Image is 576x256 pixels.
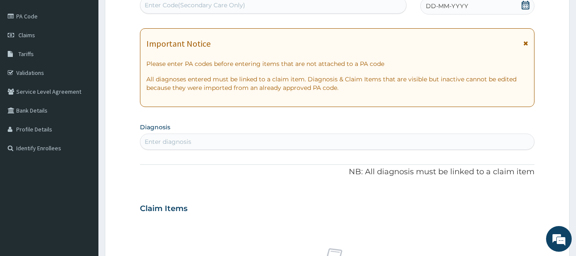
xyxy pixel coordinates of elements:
img: d_794563401_company_1708531726252_794563401 [16,43,35,64]
div: Enter Code(Secondary Care Only) [145,1,245,9]
span: Tariffs [18,50,34,58]
p: All diagnoses entered must be linked to a claim item. Diagnosis & Claim Items that are visible bu... [146,75,528,92]
label: Diagnosis [140,123,170,131]
p: NB: All diagnosis must be linked to a claim item [140,167,534,178]
span: DD-MM-YYYY [426,2,468,10]
span: We're online! [50,74,118,161]
div: Minimize live chat window [140,4,161,25]
div: Enter diagnosis [145,137,191,146]
div: Chat with us now [45,48,144,59]
span: Claims [18,31,35,39]
h1: Important Notice [146,39,211,48]
textarea: Type your message and hit 'Enter' [4,167,163,197]
h3: Claim Items [140,204,187,214]
p: Please enter PA codes before entering items that are not attached to a PA code [146,60,528,68]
